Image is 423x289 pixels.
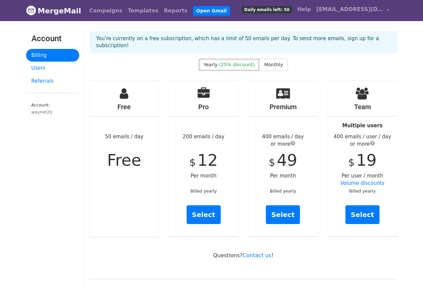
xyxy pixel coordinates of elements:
div: Per month [248,81,318,236]
strong: Multiple users [342,123,383,129]
a: Templates [125,4,161,17]
span: $ [189,156,196,168]
a: Billing [26,49,79,62]
small: Account: [31,102,74,115]
a: Users [26,62,79,75]
a: Select [266,205,300,224]
a: MergeMail [26,4,81,18]
h3: Account [31,34,74,44]
a: Reports [161,4,190,17]
span: Yearly [204,62,218,67]
small: Billed yearly [190,189,217,194]
div: waynet20 [31,109,74,115]
span: 49 [277,151,297,169]
span: (25% discount) [219,62,254,67]
a: [EMAIL_ADDRESS][DOMAIN_NAME] [314,3,392,18]
p: Questions? ! [90,252,397,259]
small: Billed yearly [349,189,376,194]
a: Open Gmail [193,6,230,16]
div: 50 emails / day [90,81,159,237]
div: 200 emails / day Per month [169,81,238,236]
h4: Team [328,103,397,111]
div: 400 emails / user / day or more [328,133,397,148]
div: Per user / month [328,81,397,236]
small: Billed yearly [270,189,296,194]
h4: Pro [169,103,238,111]
a: Daily emails left: 50 [239,3,294,16]
span: Monthly [264,62,283,67]
span: Daily emails left: 50 [242,6,292,13]
a: Referrals [26,75,79,88]
span: 19 [356,151,377,169]
h4: Premium [248,103,318,111]
a: Contact us [243,252,272,259]
span: $ [348,156,354,168]
a: Volume discounts [340,180,385,186]
a: Help [295,3,314,16]
span: [EMAIL_ADDRESS][DOMAIN_NAME] [316,5,383,13]
span: Free [107,151,141,169]
div: 400 emails / day or more [248,133,318,148]
h4: Free [90,103,159,111]
a: Campaigns [87,4,125,17]
span: 12 [197,151,218,169]
span: $ [269,156,275,168]
p: You're currently on a free subscription, which has a limit of 50 emails per day. To send more ema... [96,35,391,49]
a: Select [345,205,380,224]
a: Select [187,205,221,224]
img: MergeMail logo [26,5,36,15]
